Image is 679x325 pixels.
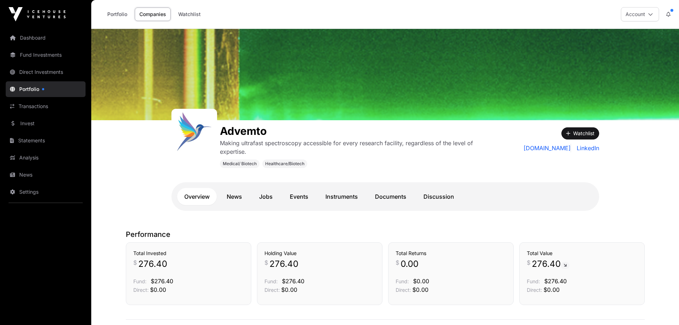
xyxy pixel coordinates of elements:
[103,7,132,21] a: Portfolio
[6,116,86,131] a: Invest
[532,258,570,270] span: 276.40
[282,278,304,285] span: $276.40
[133,287,149,293] span: Direct:
[643,291,679,325] iframe: Chat Widget
[6,64,86,80] a: Direct Investments
[544,278,567,285] span: $276.40
[396,287,411,293] span: Direct:
[524,144,571,152] a: [DOMAIN_NAME]
[220,125,492,137] h1: Advemto
[283,188,315,205] a: Events
[527,250,637,257] h3: Total Value
[401,258,418,270] span: 0.00
[133,278,146,284] span: Fund:
[281,286,297,293] span: $0.00
[527,287,542,293] span: Direct:
[6,30,86,46] a: Dashboard
[264,250,375,257] h3: Holding Value
[133,258,137,267] span: $
[6,167,86,183] a: News
[6,98,86,114] a: Transactions
[175,112,214,151] img: 1653601112585.jpeg
[416,188,461,205] a: Discussion
[138,258,167,270] span: 276.40
[174,7,205,21] a: Watchlist
[220,139,492,156] p: Making ultrafast spectroscopy accessible for every research facility, regardless of the level of ...
[133,250,244,257] h3: Total Invested
[561,127,599,139] button: Watchlist
[396,278,409,284] span: Fund:
[91,29,679,120] img: Advemto
[412,286,428,293] span: $0.00
[126,229,645,239] p: Performance
[574,144,599,152] a: LinkedIn
[150,286,166,293] span: $0.00
[264,258,268,267] span: $
[527,258,530,267] span: $
[6,47,86,63] a: Fund Investments
[177,188,217,205] a: Overview
[177,188,593,205] nav: Tabs
[621,7,659,21] button: Account
[318,188,365,205] a: Instruments
[252,188,280,205] a: Jobs
[6,81,86,97] a: Portfolio
[265,161,304,167] span: Healthcare/Biotech
[527,278,540,284] span: Fund:
[396,250,506,257] h3: Total Returns
[220,188,249,205] a: News
[544,286,560,293] span: $0.00
[368,188,413,205] a: Documents
[396,258,399,267] span: $
[264,278,278,284] span: Fund:
[6,150,86,166] a: Analysis
[269,258,298,270] span: 276.40
[413,278,429,285] span: $0.00
[6,184,86,200] a: Settings
[9,7,66,21] img: Icehouse Ventures Logo
[6,133,86,148] a: Statements
[223,161,257,167] span: Medical/ Biotech
[151,278,173,285] span: $276.40
[135,7,171,21] a: Companies
[264,287,280,293] span: Direct:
